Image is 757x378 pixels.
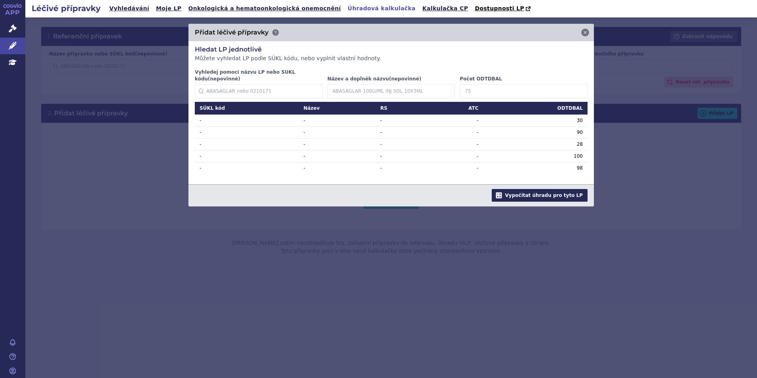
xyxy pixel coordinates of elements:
[195,150,299,162] td: -
[195,138,299,150] td: -
[483,150,588,162] td: 100
[375,115,425,127] td: -
[460,76,588,82] label: Počet ODTDBAL
[425,150,483,162] td: -
[425,127,483,139] td: -
[475,5,524,11] span: Dostupnosti LP
[375,127,425,139] td: -
[483,127,588,139] td: 90
[195,102,299,115] th: SÚKL kód
[375,138,425,150] td: -
[195,45,588,54] h3: Hledat LP jednotlivě
[195,115,299,127] td: -
[345,3,418,14] a: Úhradová kalkulačka
[299,115,375,127] td: -
[299,127,375,139] td: -
[195,28,268,37] h3: Přidat léčivé přípravky
[483,138,588,150] td: 28
[195,69,323,82] label: Vyhledej pomocí názvu LP nebo SUKL kódu
[460,84,588,98] input: 75
[195,162,299,174] td: -
[375,102,425,115] th: RS
[425,102,483,115] th: ATC
[299,102,375,115] th: Název
[375,162,425,174] td: -
[25,3,107,14] h2: Léčivé přípravky
[299,138,375,150] td: -
[389,76,422,82] span: (nepovinné)
[483,102,588,115] th: ODTDBAL
[425,115,483,127] td: -
[299,150,375,162] td: -
[327,76,455,82] label: Název a doplněk názvu
[375,150,425,162] td: -
[208,76,240,82] span: (nepovinné)
[195,127,299,139] td: -
[420,3,471,14] a: Kalkulačka CP
[107,3,152,14] a: Vyhledávání
[186,3,343,14] a: Onkologická a hematoonkologická onemocnění
[472,3,534,14] a: Dostupnosti LP
[327,84,455,98] input: ABASAGLAR 100U/ML INJ SOL 10X3ML
[492,189,588,202] button: Vypočítat úhradu pro tyto LP
[299,162,375,174] td: -
[483,162,588,174] td: 98
[195,84,323,98] input: ABASAGLAR nebo 0210171
[483,115,588,127] td: 30
[425,162,483,174] td: -
[425,138,483,150] td: -
[154,3,184,14] a: Moje LP
[195,55,588,63] p: Můžete vyhledat LP podle SÚKL kódu, nebo vyplnit vlastní hodnoty.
